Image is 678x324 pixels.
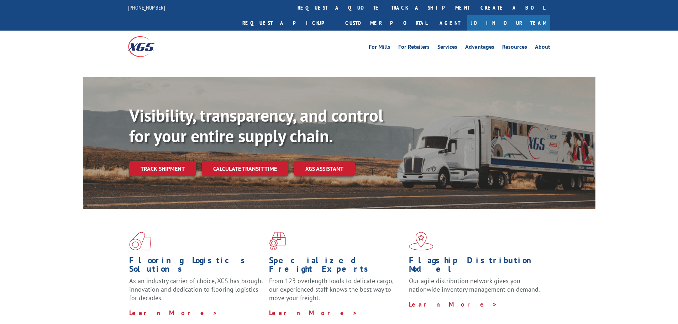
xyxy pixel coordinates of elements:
[129,232,151,250] img: xgs-icon-total-supply-chain-intelligence-red
[129,161,196,176] a: Track shipment
[409,232,433,250] img: xgs-icon-flagship-distribution-model-red
[269,277,404,308] p: From 123 overlength loads to delicate cargo, our experienced staff knows the best way to move you...
[409,300,498,308] a: Learn More >
[237,15,340,31] a: Request a pickup
[128,4,165,11] a: [PHONE_NUMBER]
[269,256,404,277] h1: Specialized Freight Experts
[369,44,390,52] a: For Mills
[437,44,457,52] a: Services
[129,309,218,317] a: Learn More >
[294,161,355,176] a: XGS ASSISTANT
[467,15,550,31] a: Join Our Team
[269,232,286,250] img: xgs-icon-focused-on-flooring-red
[398,44,430,52] a: For Retailers
[409,277,540,293] span: Our agile distribution network gives you nationwide inventory management on demand.
[129,256,264,277] h1: Flooring Logistics Solutions
[340,15,432,31] a: Customer Portal
[502,44,527,52] a: Resources
[269,309,358,317] a: Learn More >
[535,44,550,52] a: About
[129,104,383,147] b: Visibility, transparency, and control for your entire supply chain.
[432,15,467,31] a: Agent
[409,256,543,277] h1: Flagship Distribution Model
[129,277,263,302] span: As an industry carrier of choice, XGS has brought innovation and dedication to flooring logistics...
[202,161,288,176] a: Calculate transit time
[465,44,494,52] a: Advantages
